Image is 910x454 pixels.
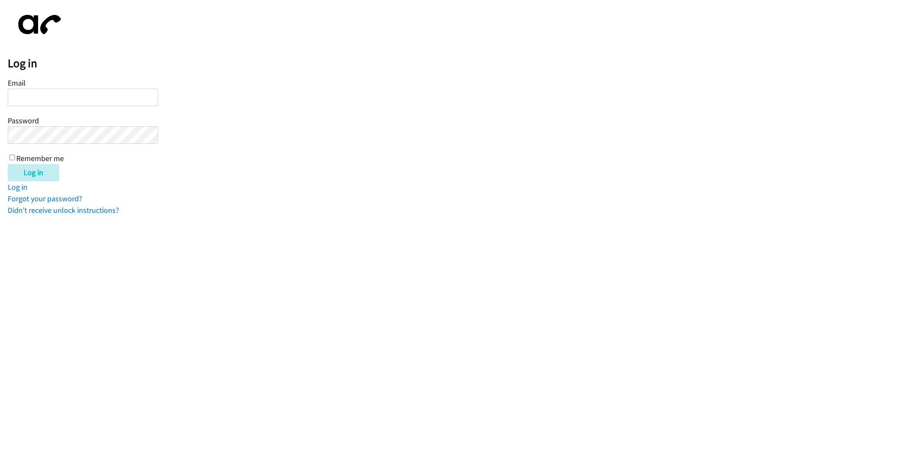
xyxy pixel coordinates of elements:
[8,182,27,192] a: Log in
[8,164,59,181] input: Log in
[8,116,39,125] label: Password
[8,205,119,215] a: Didn't receive unlock instructions?
[8,8,68,42] img: aphone-8a226864a2ddd6a5e75d1ebefc011f4aa8f32683c2d82f3fb0802fe031f96514.svg
[8,194,82,203] a: Forgot your password?
[8,56,910,71] h2: Log in
[16,153,64,163] label: Remember me
[8,78,26,88] label: Email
